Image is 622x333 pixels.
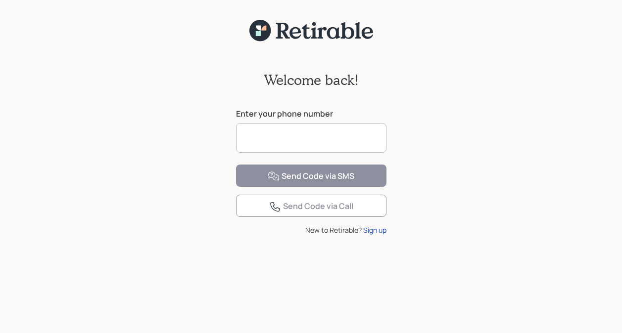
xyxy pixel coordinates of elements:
[236,225,386,235] div: New to Retirable?
[236,165,386,187] button: Send Code via SMS
[363,225,386,235] div: Sign up
[269,201,353,212] div: Send Code via Call
[236,195,386,217] button: Send Code via Call
[264,72,359,88] h2: Welcome back!
[236,108,386,119] label: Enter your phone number
[268,170,354,182] div: Send Code via SMS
